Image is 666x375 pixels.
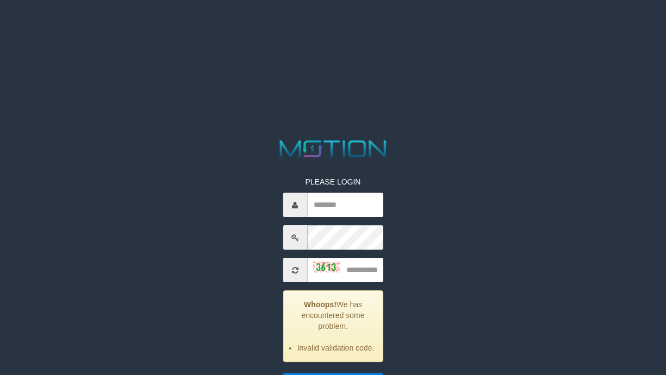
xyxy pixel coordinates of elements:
img: MOTION_logo.png [275,137,391,160]
li: Invalid validation code. [297,342,374,353]
img: captcha [313,262,340,272]
div: We has encountered some problem. [283,290,383,362]
p: PLEASE LOGIN [283,176,383,187]
strong: Whoops! [304,300,337,309]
